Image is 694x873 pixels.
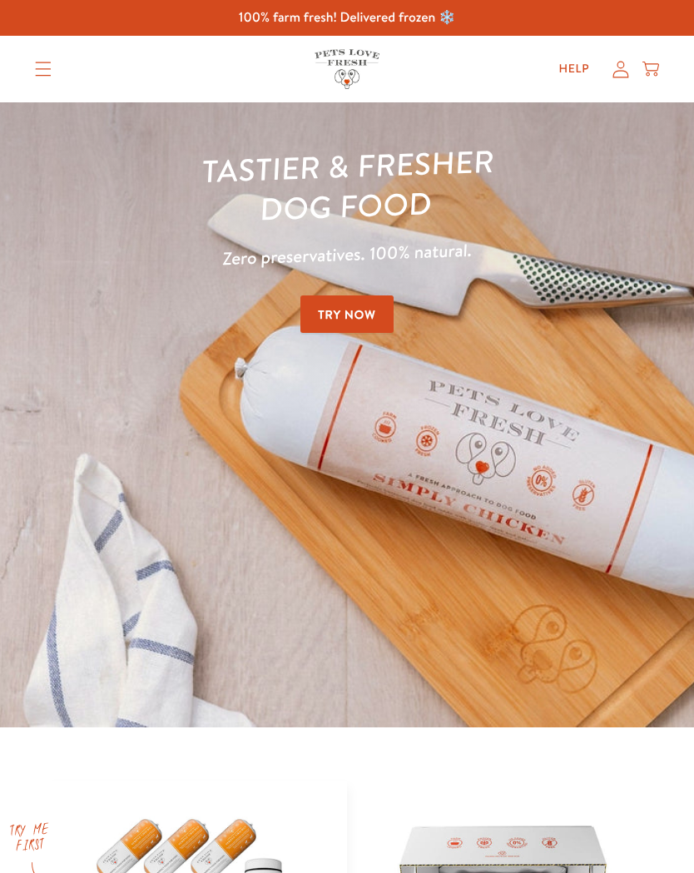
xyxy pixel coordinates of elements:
[32,136,662,237] h1: Tastier & fresher dog food
[34,229,660,280] p: Zero preservatives. 100% natural.
[546,52,603,86] a: Help
[300,295,394,333] a: Try Now
[315,49,379,88] img: Pets Love Fresh
[22,48,65,90] summary: Translation missing: en.sections.header.menu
